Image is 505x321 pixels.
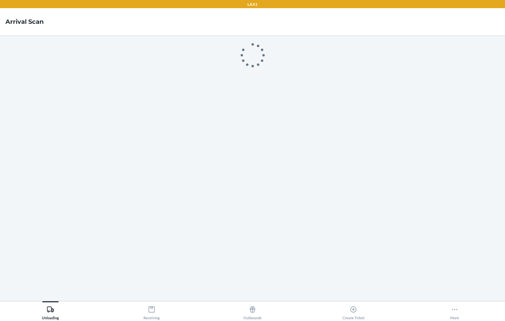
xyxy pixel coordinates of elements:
button: More [404,301,505,320]
button: Outbounds [202,301,303,320]
div: Receiving [143,303,160,320]
h4: Arrival Scan [5,17,44,26]
div: Unloading [42,303,59,320]
div: Create Ticket [342,303,365,320]
p: LAX1 [247,1,258,7]
button: Create Ticket [303,301,404,320]
button: Receiving [101,301,202,320]
div: Outbounds [243,303,262,320]
div: More [450,303,459,320]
